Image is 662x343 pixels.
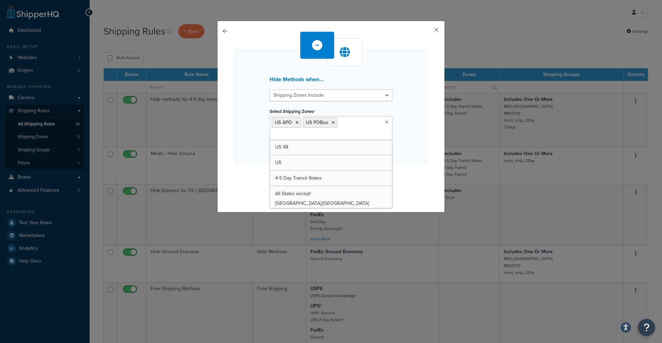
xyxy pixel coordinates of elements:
a: US [270,155,392,170]
a: US 48 [270,140,392,155]
span: All States except [GEOGRAPHIC_DATA]/[GEOGRAPHIC_DATA] [275,190,369,207]
h3: Hide Methods when... [270,76,392,83]
span: US 48 [275,143,288,151]
span: US POBox [306,119,328,126]
a: All States except [GEOGRAPHIC_DATA]/[GEOGRAPHIC_DATA] [270,186,392,211]
label: Select Shipping Zones [270,109,315,114]
span: US APO [275,119,292,126]
button: Open Resource Center [638,319,655,336]
a: 4-5 Day Transit States [270,171,392,186]
span: 4-5 Day Transit States [275,174,322,182]
span: US [275,159,281,166]
p: Condition 1 of 1 [235,189,427,198]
